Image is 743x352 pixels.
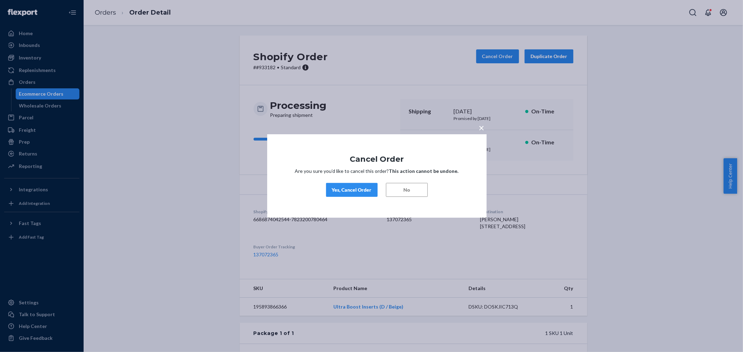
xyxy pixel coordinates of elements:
[326,183,378,197] button: Yes, Cancel Order
[479,122,485,134] span: ×
[332,186,372,193] div: Yes, Cancel Order
[386,183,428,197] button: No
[288,155,466,163] h1: Cancel Order
[288,168,466,175] p: Are you sure you’d like to cancel this order?
[389,168,459,174] strong: This action cannot be undone.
